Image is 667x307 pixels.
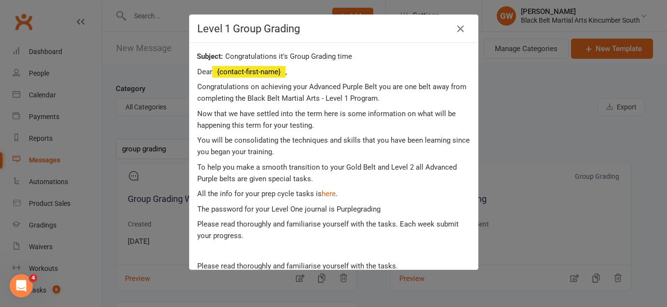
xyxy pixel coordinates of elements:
iframe: Intercom live chat [10,274,33,297]
p: Congratulations on achieving your Advanced Purple Belt you are one belt away from completing the ... [197,81,470,104]
p: Please read thoroughly and familiarise yourself with the tasks. [197,260,470,272]
div: Congratulations it's Group Grading time [197,51,470,62]
p: To help you make a smooth transition to your Gold Belt and Level 2 all Advanced Purple belts are ... [197,161,470,185]
p: Now that we have settled into the term here is some information on what will be happening this te... [197,108,470,131]
p: Dear , [197,66,470,78]
p: The password for your Level One journal is Purplegrading [197,203,470,215]
p: All the info for your prep cycle tasks is . [197,188,470,200]
button: Close [453,21,468,37]
a: here [322,189,336,198]
span: 4 [29,274,37,282]
p: You will be consolidating the techniques and skills that you have been learning since you began y... [197,134,470,158]
h4: Level 1 Group Grading [197,23,470,35]
p: Please read thoroughly and familiarise yourself with the tasks. Each week submit your progress. [197,218,470,241]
